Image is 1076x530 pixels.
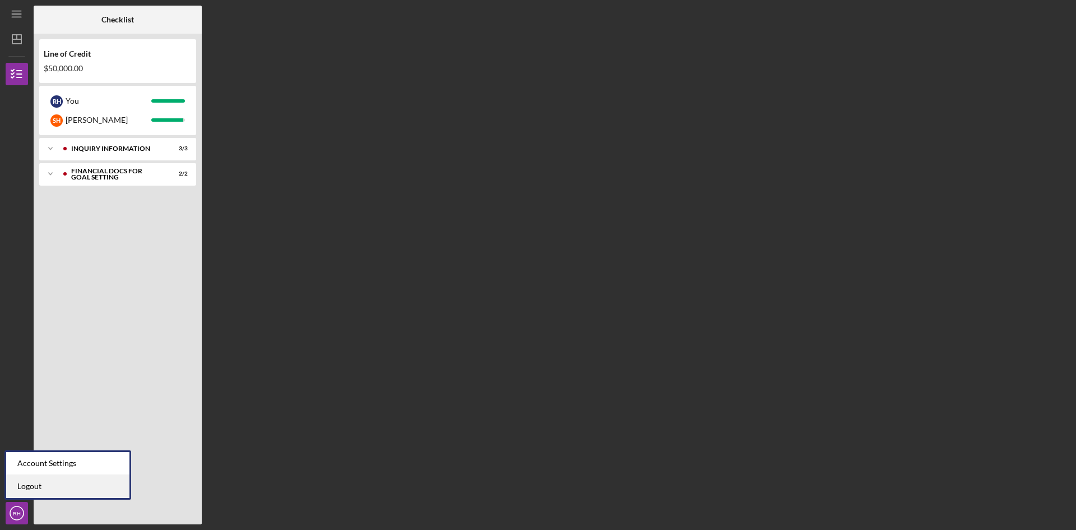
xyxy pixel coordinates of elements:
[6,452,129,475] div: Account Settings
[6,502,28,524] button: RH
[66,91,151,110] div: You
[71,168,160,181] div: Financial Docs for Goal Setting
[44,49,192,58] div: Line of Credit
[168,170,188,177] div: 2 / 2
[44,64,192,73] div: $50,000.00
[13,510,21,517] text: RH
[50,95,63,108] div: R H
[71,145,160,152] div: INQUIRY INFORMATION
[168,145,188,152] div: 3 / 3
[6,475,129,498] a: Logout
[50,114,63,127] div: S H
[101,15,134,24] b: Checklist
[66,110,151,130] div: [PERSON_NAME]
